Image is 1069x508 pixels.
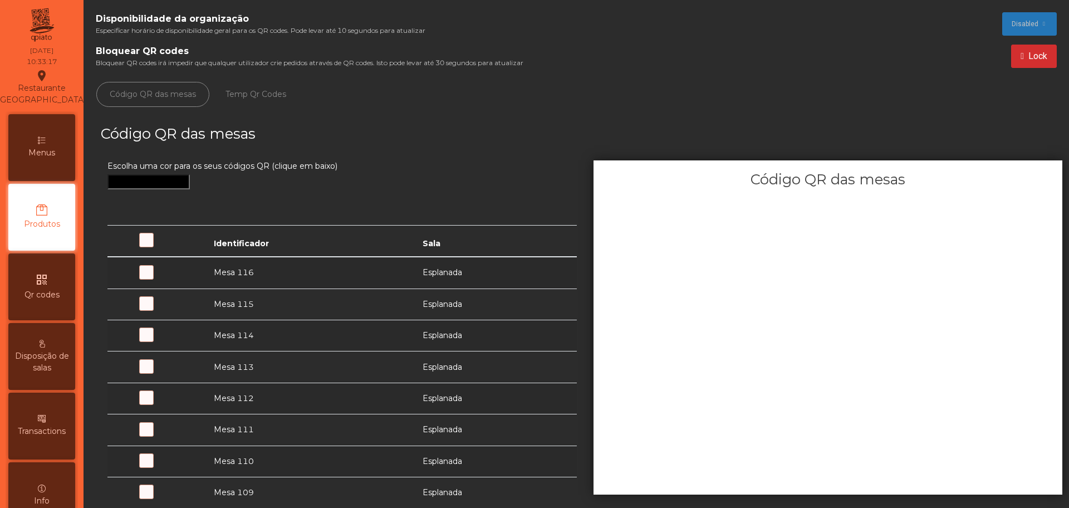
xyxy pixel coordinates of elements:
[207,477,415,508] td: Mesa 109
[1028,50,1047,63] span: Lock
[35,273,48,286] i: qr_code
[96,26,425,36] span: Especificar horário de disponibilidade geral para os QR codes. Pode levar até 10 segundos para at...
[594,169,1063,189] h3: Código QR das mesas
[416,446,577,477] td: Esplanada
[207,289,415,320] td: Mesa 115
[416,257,577,289] td: Esplanada
[24,218,60,230] span: Produtos
[96,12,425,26] span: Disponibilidade da organização
[24,289,60,301] span: Qr codes
[207,414,415,446] td: Mesa 111
[101,124,573,144] h3: Código QR das mesas
[1012,19,1038,29] span: Disabled
[28,6,55,45] img: qpiato
[416,351,577,383] td: Esplanada
[416,320,577,351] td: Esplanada
[1011,45,1057,68] button: Lock
[207,351,415,383] td: Mesa 113
[18,426,66,437] span: Transactions
[96,58,523,68] span: Bloquear QR codes irá impedir que qualquer utilizador crie pedidos através de QR codes. Isto pode...
[27,57,57,67] div: 10:33:17
[30,46,53,56] div: [DATE]
[35,69,48,82] i: location_on
[11,350,72,374] span: Disposição de salas
[207,446,415,477] td: Mesa 110
[34,495,50,507] span: Info
[107,160,337,172] label: Escolha uma cor para os seus códigos QR (clique em baixo)
[96,45,523,58] span: Bloquear QR codes
[212,82,300,107] a: Temp Qr Codes
[96,82,209,107] a: Código QR das mesas
[416,289,577,320] td: Esplanada
[416,414,577,446] td: Esplanada
[28,147,55,159] span: Menus
[1002,12,1057,36] button: Disabled
[416,225,577,257] th: Sala
[207,383,415,414] td: Mesa 112
[416,477,577,508] td: Esplanada
[416,383,577,414] td: Esplanada
[207,257,415,289] td: Mesa 116
[207,320,415,351] td: Mesa 114
[207,225,415,257] th: Identificador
